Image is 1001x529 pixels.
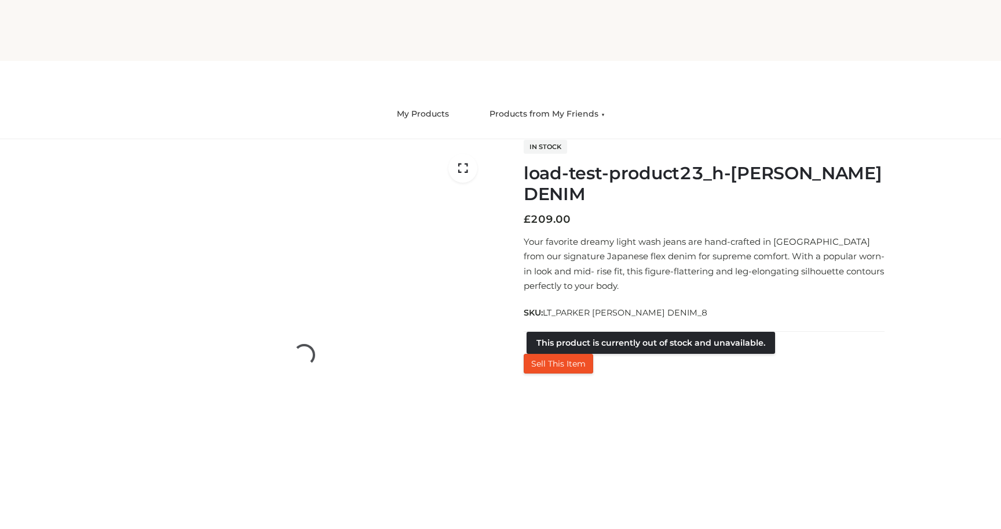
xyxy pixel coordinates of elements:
[388,102,458,127] a: My Products
[527,332,775,354] button: This product is currently out of stock and unavailable.
[524,140,567,154] span: In stock
[524,213,531,226] span: £
[524,234,885,294] p: Your favorite dreamy light wash jeans are hand-crafted in [GEOGRAPHIC_DATA] from our signature Ja...
[524,213,571,226] bdi: 209.00
[543,307,707,318] span: LT_PARKER [PERSON_NAME] DENIM_8
[481,102,613,127] a: Products from My Friends
[524,354,593,374] button: Sell This Item
[524,306,708,320] span: SKU:
[524,163,885,205] h1: load-test-product23_h-[PERSON_NAME] DENIM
